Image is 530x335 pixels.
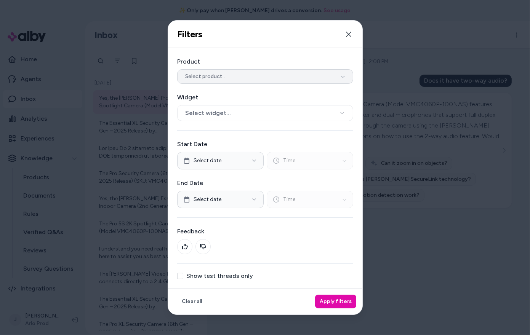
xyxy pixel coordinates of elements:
[177,105,353,121] button: Select widget...
[194,196,221,203] span: Select date
[177,179,353,188] label: End Date
[177,152,264,169] button: Select date
[177,29,202,40] h2: Filters
[177,57,353,66] label: Product
[177,93,353,102] label: Widget
[177,227,353,236] label: Feedback
[177,295,207,308] button: Clear all
[185,73,225,80] span: Select product..
[194,157,221,164] span: Select date
[186,273,253,279] label: Show test threads only
[315,295,356,308] button: Apply filters
[177,140,353,149] label: Start Date
[177,191,264,208] button: Select date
